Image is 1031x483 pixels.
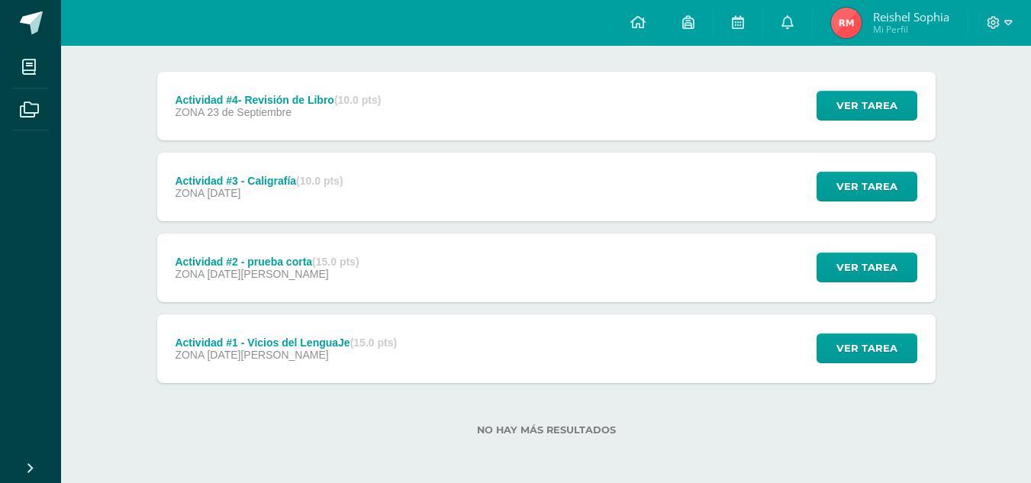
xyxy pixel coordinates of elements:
strong: (15.0 pts) [350,336,397,349]
span: Ver tarea [836,172,897,201]
span: [DATE][PERSON_NAME] [207,349,328,361]
img: 0b318f98f042d2ed662520fecf106ed1.png [831,8,862,38]
span: ZONA [175,349,204,361]
span: Ver tarea [836,92,897,120]
span: Ver tarea [836,334,897,362]
button: Ver tarea [817,172,917,201]
div: Actividad #2 - prueba corta [175,256,359,268]
button: Ver tarea [817,253,917,282]
span: ZONA [175,187,204,199]
div: Actividad #4- Revisión de Libro [175,94,381,106]
button: Ver tarea [817,333,917,363]
strong: (10.0 pts) [296,175,343,187]
button: Ver tarea [817,91,917,121]
span: ZONA [175,106,204,118]
span: 23 de Septiembre [207,106,292,118]
span: ZONA [175,268,204,280]
span: Reishel Sophia [873,9,949,24]
div: Actividad #3 - Caligrafía [175,175,343,187]
span: Ver tarea [836,253,897,282]
label: No hay más resultados [157,424,936,436]
span: [DATE][PERSON_NAME] [207,268,328,280]
span: Mi Perfil [873,23,949,36]
span: [DATE] [207,187,240,199]
div: Actividad #1 - Vicios del LenguaJe [175,336,397,349]
strong: (15.0 pts) [312,256,359,268]
strong: (10.0 pts) [334,94,381,106]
